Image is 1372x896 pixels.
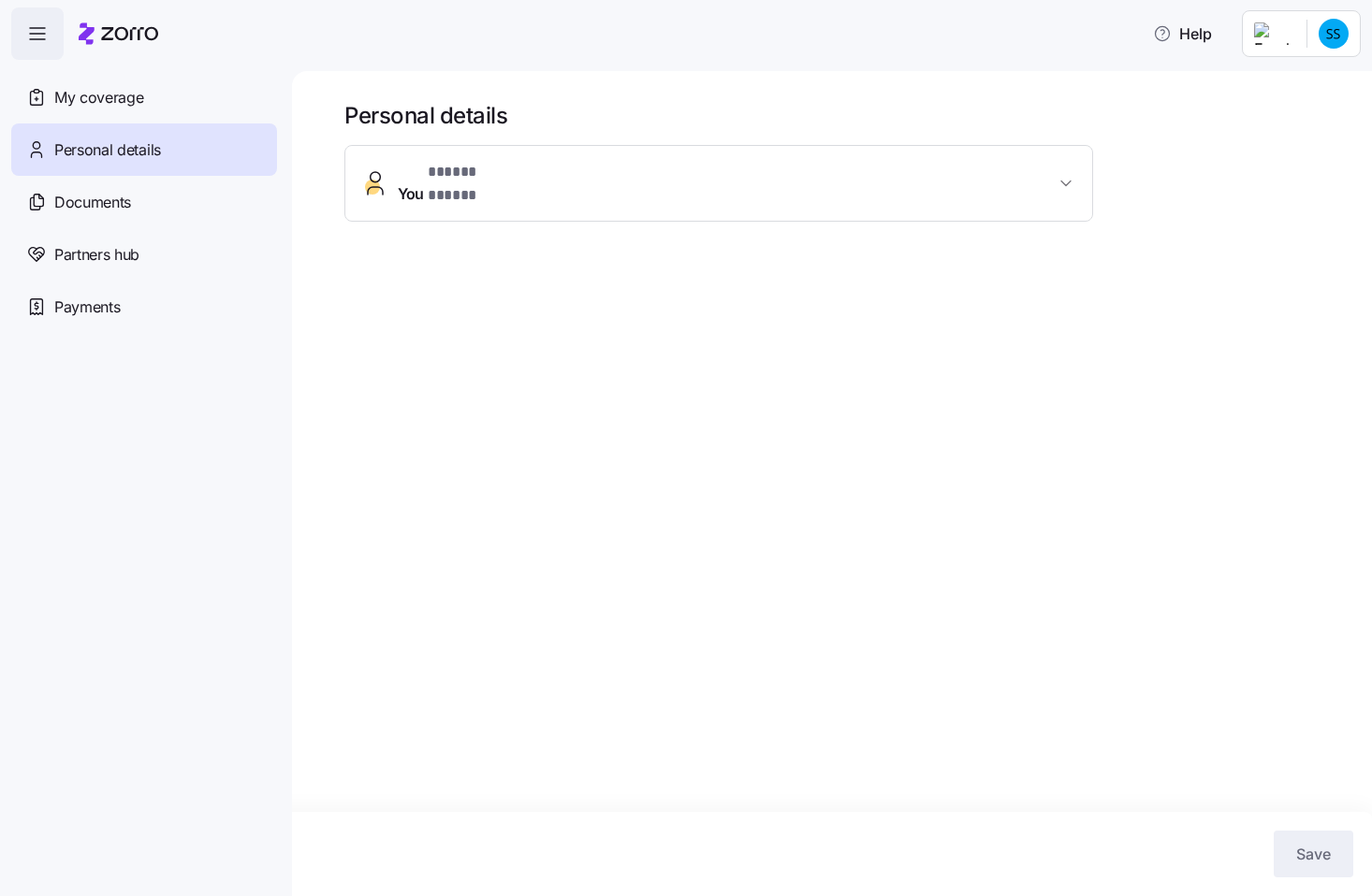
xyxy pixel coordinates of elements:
span: Partners hub [54,243,139,267]
img: 0d2f0f02bce0321d8ad829d4bd749666 [1319,19,1349,49]
a: Documents [11,176,277,228]
span: You [398,161,523,206]
h1: Personal details [344,101,1346,130]
span: Payments [54,296,120,319]
a: Payments [11,281,277,333]
span: Help [1153,22,1212,45]
img: Employer logo [1254,22,1292,45]
span: Personal details [54,138,161,162]
a: Personal details [11,123,277,176]
span: My coverage [54,86,143,109]
button: Help [1138,15,1227,52]
a: My coverage [11,71,277,123]
button: Save [1274,831,1353,877]
span: Documents [54,191,131,214]
a: Partners hub [11,228,277,281]
span: Save [1296,843,1331,865]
